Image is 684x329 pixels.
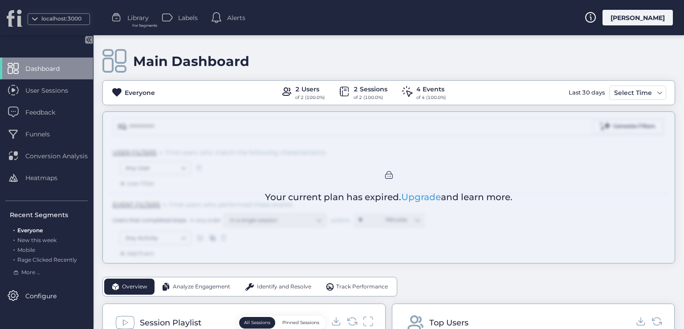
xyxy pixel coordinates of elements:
[25,173,71,183] span: Heatmaps
[227,13,245,23] span: Alerts
[132,23,157,29] span: For Segments
[25,129,63,139] span: Funnels
[13,245,15,253] span: .
[178,13,198,23] span: Labels
[39,15,84,23] div: localhost:3000
[25,107,69,117] span: Feedback
[17,256,77,263] span: Rage Clicked Recently
[17,237,57,243] span: New this week
[13,255,15,263] span: .
[401,192,441,202] a: Upgrade
[13,235,15,243] span: .
[25,86,81,95] span: User Sessions
[265,190,513,204] span: Your current plan has expired. and learn more.
[25,64,73,74] span: Dashboard
[25,291,70,301] span: Configure
[603,10,673,25] div: [PERSON_NAME]
[17,227,43,234] span: Everyone
[17,247,35,253] span: Mobile
[25,151,101,161] span: Conversion Analysis
[127,13,149,23] span: Library
[10,210,88,220] div: Recent Segments
[13,225,15,234] span: .
[21,268,41,277] span: More ...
